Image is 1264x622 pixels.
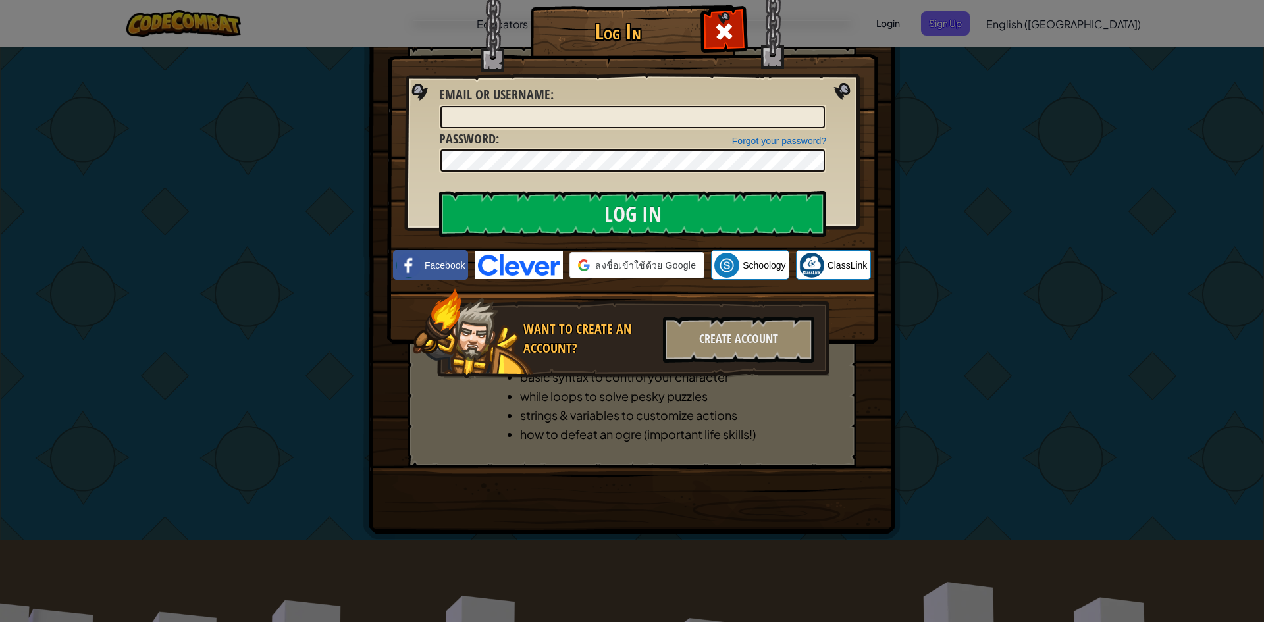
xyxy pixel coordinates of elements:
span: ClassLink [828,259,868,272]
img: clever-logo-blue.png [475,251,563,279]
div: Want to create an account? [523,320,655,357]
label: : [439,130,499,149]
img: facebook_small.png [396,253,421,278]
span: Email or Username [439,86,550,103]
img: schoology.png [714,253,739,278]
label: : [439,86,554,105]
input: Log In [439,191,826,237]
a: Forgot your password? [732,136,826,146]
span: Facebook [425,259,465,272]
span: ลงชื่อเข้าใช้ด้วย Google [595,259,696,272]
span: Schoology [743,259,785,272]
img: classlink-logo-small.png [799,253,824,278]
div: Create Account [663,317,814,363]
div: ลงชื่อเข้าใช้ด้วย Google [569,252,704,278]
span: Password [439,130,496,147]
h1: Log In [534,20,702,43]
